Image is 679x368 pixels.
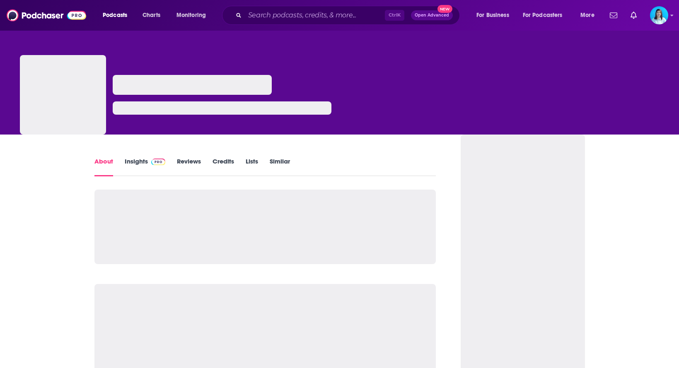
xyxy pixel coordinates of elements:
[437,5,452,13] span: New
[171,9,217,22] button: open menu
[411,10,453,20] button: Open AdvancedNew
[213,157,234,176] a: Credits
[176,10,206,21] span: Monitoring
[230,6,468,25] div: Search podcasts, credits, & more...
[523,10,563,21] span: For Podcasters
[650,6,668,24] img: User Profile
[177,157,201,176] a: Reviews
[245,9,385,22] input: Search podcasts, credits, & more...
[650,6,668,24] span: Logged in as ClarisseG
[94,157,113,176] a: About
[517,9,575,22] button: open menu
[415,13,449,17] span: Open Advanced
[246,157,258,176] a: Lists
[471,9,520,22] button: open menu
[627,8,640,22] a: Show notifications dropdown
[580,10,594,21] span: More
[97,9,138,22] button: open menu
[103,10,127,21] span: Podcasts
[575,9,605,22] button: open menu
[270,157,290,176] a: Similar
[137,9,165,22] a: Charts
[385,10,404,21] span: Ctrl K
[125,157,166,176] a: InsightsPodchaser Pro
[650,6,668,24] button: Show profile menu
[143,10,160,21] span: Charts
[607,8,621,22] a: Show notifications dropdown
[151,159,166,165] img: Podchaser Pro
[7,7,86,23] img: Podchaser - Follow, Share and Rate Podcasts
[476,10,509,21] span: For Business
